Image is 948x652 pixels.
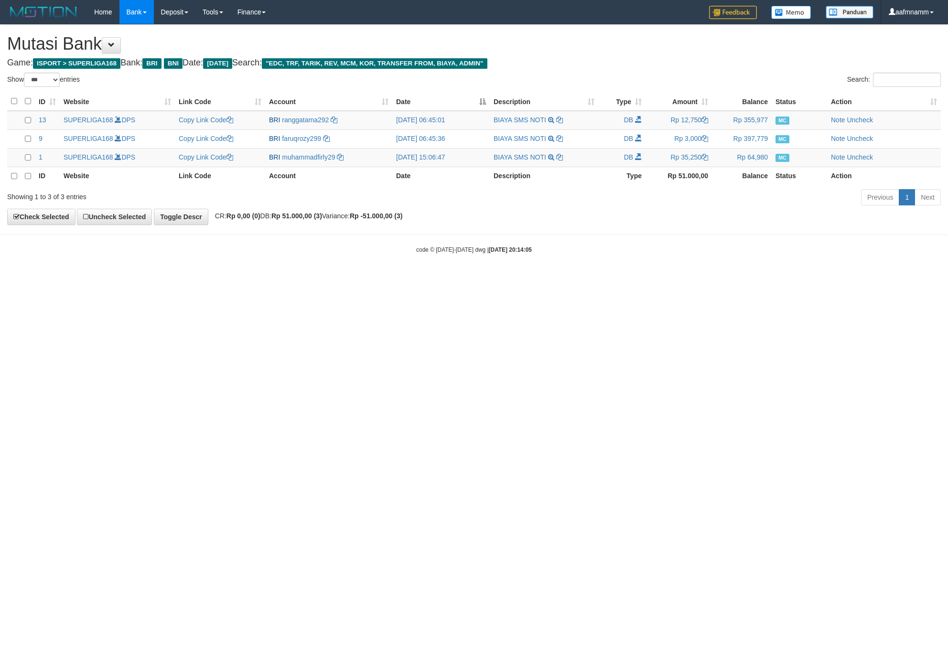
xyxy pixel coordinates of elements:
a: Copy Rp 3,000 to clipboard [701,135,708,142]
td: Rp 397,779 [712,129,772,148]
span: ISPORT > SUPERLIGA168 [33,58,120,69]
td: [DATE] 15:06:47 [392,148,490,167]
a: Copy ranggatama292 to clipboard [331,116,337,124]
a: Uncheck [847,116,873,124]
th: Action: activate to sort column ascending [827,92,941,111]
span: "EDC, TRF, TARIK, REV, MCM, KOR, TRANSFER FROM, BIAYA, ADMIN" [262,58,487,69]
span: 1 [39,153,43,161]
a: Previous [861,189,899,205]
th: ID: activate to sort column ascending [35,92,60,111]
input: Search: [873,73,941,87]
a: Copy Link Code [179,135,233,142]
td: DPS [60,129,175,148]
th: Description [490,167,598,185]
a: Uncheck [847,135,873,142]
a: Note [831,153,845,161]
td: [DATE] 06:45:36 [392,129,490,148]
a: Copy BIAYA SMS NOTI to clipboard [556,153,563,161]
th: Status [772,167,827,185]
a: SUPERLIGA168 [64,135,113,142]
td: Rp 64,980 [712,148,772,167]
th: Type: activate to sort column ascending [598,92,646,111]
label: Search: [847,73,941,87]
label: Show entries [7,73,80,87]
a: Uncheck [847,153,873,161]
th: Balance [712,167,772,185]
th: Date [392,167,490,185]
th: Balance [712,92,772,111]
span: BRI [142,58,161,69]
th: Amount: activate to sort column ascending [646,92,712,111]
a: Toggle Descr [154,209,208,225]
th: Rp 51.000,00 [646,167,712,185]
span: DB [624,116,633,124]
a: Next [915,189,941,205]
img: Button%20Memo.svg [771,6,811,19]
span: BRI [269,153,280,161]
a: muhammadfirly29 [282,153,335,161]
span: BNI [164,58,183,69]
a: Copy Link Code [179,116,233,124]
span: Manually Checked by: aafKayli [776,117,789,125]
a: faruqrozy299 [282,135,321,142]
a: BIAYA SMS NOTI [494,135,546,142]
div: Showing 1 to 3 of 3 entries [7,188,388,202]
strong: [DATE] 20:14:05 [489,246,532,253]
a: Copy Link Code [179,153,233,161]
th: Website: activate to sort column ascending [60,92,175,111]
a: Copy muhammadfirly29 to clipboard [337,153,344,161]
span: DB [624,135,633,142]
small: code © [DATE]-[DATE] dwg | [416,246,532,253]
a: Copy BIAYA SMS NOTI to clipboard [556,135,563,142]
span: CR: DB: Variance: [210,212,403,220]
td: Rp 3,000 [646,129,712,148]
td: [DATE] 06:45:01 [392,111,490,130]
a: ranggatama292 [282,116,329,124]
th: ID [35,167,60,185]
th: Website [60,167,175,185]
span: Manually Checked by: aafKayli [776,135,789,143]
th: Status [772,92,827,111]
td: DPS [60,111,175,130]
span: Manually Checked by: aafmnamm [776,154,789,162]
img: Feedback.jpg [709,6,757,19]
td: Rp 355,977 [712,111,772,130]
a: Copy Rp 35,250 to clipboard [701,153,708,161]
a: Check Selected [7,209,75,225]
span: BRI [269,116,280,124]
a: SUPERLIGA168 [64,116,113,124]
img: MOTION_logo.png [7,5,80,19]
td: DPS [60,148,175,167]
img: panduan.png [826,6,873,19]
a: SUPERLIGA168 [64,153,113,161]
a: Note [831,135,845,142]
td: Rp 35,250 [646,148,712,167]
a: Copy Rp 12,750 to clipboard [701,116,708,124]
a: Copy BIAYA SMS NOTI to clipboard [556,116,563,124]
a: Uncheck Selected [77,209,152,225]
strong: Rp 0,00 (0) [226,212,260,220]
strong: Rp 51.000,00 (3) [271,212,322,220]
td: Rp 12,750 [646,111,712,130]
th: Link Code: activate to sort column ascending [175,92,265,111]
a: BIAYA SMS NOTI [494,116,546,124]
span: BRI [269,135,280,142]
a: 1 [899,189,915,205]
h1: Mutasi Bank [7,34,941,53]
h4: Game: Bank: Date: Search: [7,58,941,68]
a: BIAYA SMS NOTI [494,153,546,161]
select: Showentries [24,73,60,87]
th: Account [265,167,392,185]
span: DB [624,153,633,161]
span: 9 [39,135,43,142]
th: Type [598,167,646,185]
th: Description: activate to sort column ascending [490,92,598,111]
th: Link Code [175,167,265,185]
span: 13 [39,116,46,124]
th: Action [827,167,941,185]
th: Account: activate to sort column ascending [265,92,392,111]
a: Copy faruqrozy299 to clipboard [323,135,330,142]
a: Note [831,116,845,124]
span: [DATE] [203,58,232,69]
th: Date: activate to sort column descending [392,92,490,111]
